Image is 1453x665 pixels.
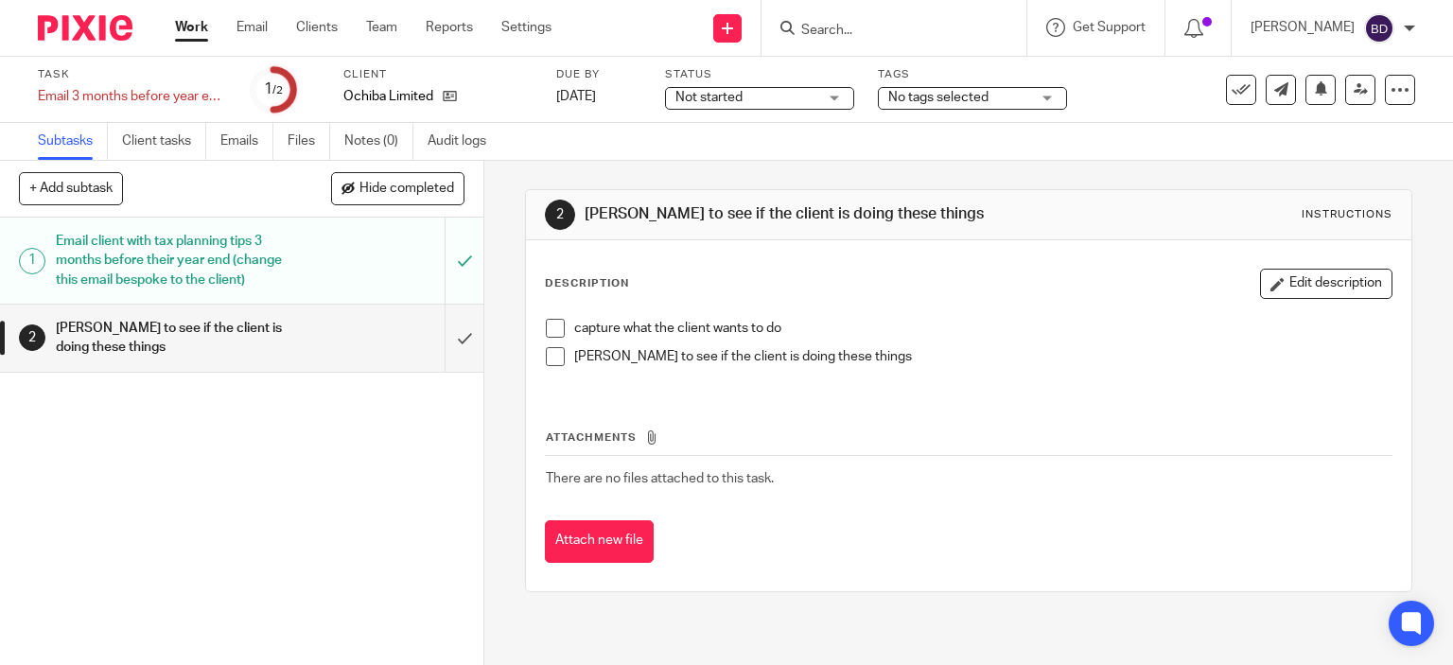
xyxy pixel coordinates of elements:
a: Notes (0) [344,123,413,160]
p: [PERSON_NAME] [1251,18,1355,37]
button: Hide completed [331,172,464,204]
a: Reports [426,18,473,37]
a: Team [366,18,397,37]
div: Instructions [1302,207,1392,222]
a: Client tasks [122,123,206,160]
h1: [PERSON_NAME] to see if the client is doing these things [56,314,303,362]
small: /2 [272,85,283,96]
a: Audit logs [428,123,500,160]
label: Task [38,67,227,82]
div: 2 [19,324,45,351]
p: [PERSON_NAME] to see if the client is doing these things [574,347,1392,366]
p: Ochiba Limited [343,87,433,106]
button: Attach new file [545,520,654,563]
p: Description [545,276,629,291]
a: Subtasks [38,123,108,160]
span: [DATE] [556,90,596,103]
div: 1 [264,79,283,100]
button: + Add subtask [19,172,123,204]
span: Not started [675,91,743,104]
button: Edit description [1260,269,1392,299]
span: No tags selected [888,91,989,104]
div: Email 3 months before year end for TAX PLANNING [38,87,227,106]
p: capture what the client wants to do [574,319,1392,338]
label: Due by [556,67,641,82]
a: Settings [501,18,551,37]
input: Search [799,23,970,40]
a: Emails [220,123,273,160]
label: Tags [878,67,1067,82]
img: Pixie [38,15,132,41]
img: svg%3E [1364,13,1394,44]
a: Work [175,18,208,37]
span: Get Support [1073,21,1146,34]
span: There are no files attached to this task. [546,472,774,485]
h1: [PERSON_NAME] to see if the client is doing these things [585,204,1008,224]
label: Client [343,67,533,82]
span: Attachments [546,432,637,443]
h1: Email client with tax planning tips 3 months before their year end (change this email bespoke to ... [56,227,303,294]
a: Files [288,123,330,160]
a: Clients [296,18,338,37]
span: Hide completed [359,182,454,197]
div: 1 [19,248,45,274]
div: 2 [545,200,575,230]
label: Status [665,67,854,82]
a: Email [236,18,268,37]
